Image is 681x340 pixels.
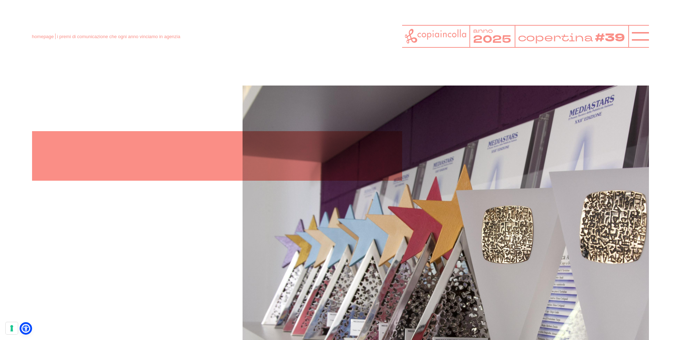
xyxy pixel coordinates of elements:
a: Open Accessibility Menu [21,324,30,333]
tspan: copertina [518,30,593,45]
button: Le tue preferenze relative al consenso per le tecnologie di tracciamento [6,322,18,334]
tspan: anno [473,26,493,35]
tspan: #39 [595,30,625,46]
span: i premi di comunicazione che ogni anno vinciamo in agenzia [57,34,180,39]
tspan: 2025 [473,32,511,47]
a: homepage [32,34,54,39]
